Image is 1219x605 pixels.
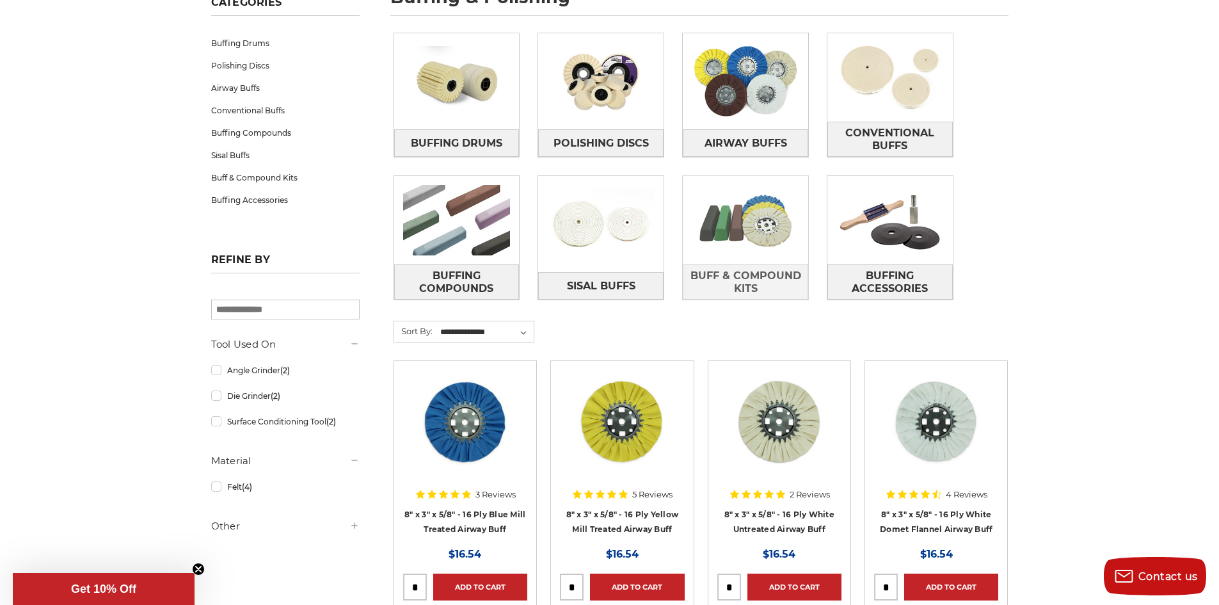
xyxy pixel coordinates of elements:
span: (2) [280,366,290,375]
button: Contact us [1104,557,1206,595]
span: Buffing Compounds [395,265,519,300]
label: Sort By: [394,321,433,341]
a: Add to Cart [904,574,998,601]
h5: Refine by [211,254,360,273]
a: Buffing Compounds [394,264,520,300]
h5: Other [211,519,360,534]
span: Sisal Buffs [567,275,635,297]
a: Add to Cart [747,574,841,601]
a: Polishing Discs [211,54,360,77]
a: 8" x 3" x 5/8" - 16 Ply Yellow Mill Treated Airway Buff [566,510,679,534]
span: Polishing Discs [554,133,649,154]
a: Add to Cart [590,574,684,601]
img: Airway Buffs [683,37,808,125]
img: 8 inch white domet flannel airway buffing wheel [885,370,987,472]
a: Buffing Accessories [827,264,953,300]
img: Buff & Compound Kits [683,176,808,264]
a: Buffing Drums [394,129,520,157]
img: Polishing Discs [538,37,664,125]
span: $16.54 [449,548,481,560]
a: 8" x 3" x 5/8" - 16 Ply White Untreated Airway Buff [724,510,834,534]
h5: Material [211,453,360,469]
a: Angle Grinder [211,359,360,382]
a: 8" x 3" x 5/8" - 16 Ply White Domet Flannel Airway Buff [880,510,992,534]
a: Polishing Discs [538,129,664,157]
a: Buff & Compound Kits [211,166,360,189]
span: $16.54 [763,548,795,560]
a: Surface Conditioning Tool [211,410,360,433]
span: Buffing Accessories [828,265,952,300]
span: (2) [271,391,280,401]
a: blue mill treated 8 inch airway buffing wheel [403,370,527,494]
img: blue mill treated 8 inch airway buffing wheel [414,370,516,472]
a: Conventional Buffs [211,99,360,122]
span: Buff & Compound Kits [683,265,808,300]
span: Conventional Buffs [828,122,952,157]
a: 8 inch untreated airway buffing wheel [717,370,841,494]
span: Buffing Drums [411,133,502,154]
a: Buff & Compound Kits [683,264,808,300]
a: 8" x 3" x 5/8" - 16 Ply Blue Mill Treated Airway Buff [404,510,525,534]
div: Get 10% OffClose teaser [13,573,195,605]
a: 8 inch white domet flannel airway buffing wheel [874,370,998,494]
a: Add to Cart [433,574,527,601]
span: 4 Reviews [946,490,987,499]
select: Sort By: [438,323,534,342]
img: Sisal Buffs [538,180,664,268]
img: Conventional Buffs [827,33,953,122]
a: Felt [211,476,360,498]
a: Buffing Drums [211,32,360,54]
a: 8 x 3 x 5/8 airway buff yellow mill treatment [560,370,684,494]
img: Buffing Compounds [394,176,520,264]
span: Get 10% Off [71,583,136,595]
a: Sisal Buffs [538,272,664,300]
span: 5 Reviews [632,490,673,499]
a: Buffing Accessories [211,189,360,211]
h5: Tool Used On [211,337,360,352]
img: Buffing Drums [394,37,520,125]
span: (2) [326,417,336,426]
span: $16.54 [606,548,639,560]
button: Close teaser [192,563,205,576]
span: 3 Reviews [475,490,516,499]
a: Buffing Compounds [211,122,360,144]
a: Airway Buffs [683,129,808,157]
a: Airway Buffs [211,77,360,99]
span: Contact us [1138,570,1198,583]
span: 2 Reviews [790,490,830,499]
img: 8 inch untreated airway buffing wheel [728,370,831,472]
img: 8 x 3 x 5/8 airway buff yellow mill treatment [571,370,673,472]
span: $16.54 [920,548,953,560]
a: Sisal Buffs [211,144,360,166]
span: Airway Buffs [705,133,787,154]
img: Buffing Accessories [827,176,953,264]
a: Die Grinder [211,385,360,407]
a: Conventional Buffs [827,122,953,157]
span: (4) [242,482,252,492]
